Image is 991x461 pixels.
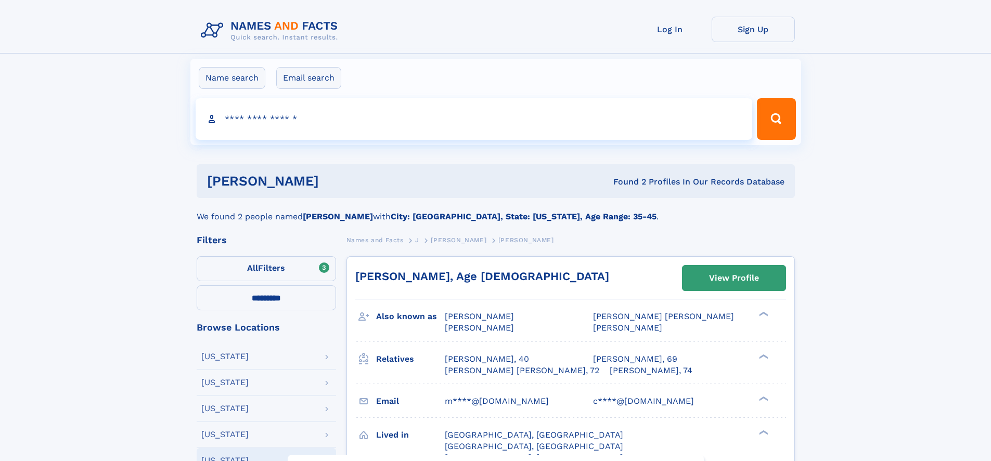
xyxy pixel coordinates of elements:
[756,395,769,402] div: ❯
[201,378,249,387] div: [US_STATE]
[709,266,759,290] div: View Profile
[346,233,404,246] a: Names and Facts
[247,263,258,273] span: All
[303,212,373,221] b: [PERSON_NAME]
[445,353,529,365] a: [PERSON_NAME], 40
[445,441,623,451] span: [GEOGRAPHIC_DATA], [GEOGRAPHIC_DATA]
[376,308,445,325] h3: Also known as
[196,98,753,140] input: search input
[466,176,784,188] div: Found 2 Profiles In Our Records Database
[593,311,734,321] span: [PERSON_NAME] [PERSON_NAME]
[197,235,336,245] div: Filters
[197,198,795,223] div: We found 2 people named with .
[199,67,265,89] label: Name search
[593,353,677,365] a: [PERSON_NAME], 69
[445,311,514,321] span: [PERSON_NAME]
[593,323,662,333] span: [PERSON_NAME]
[756,311,769,318] div: ❯
[201,404,249,413] div: [US_STATE]
[445,323,514,333] span: [PERSON_NAME]
[391,212,657,221] b: City: [GEOGRAPHIC_DATA], State: [US_STATE], Age Range: 35-45
[415,236,419,244] span: J
[355,270,609,283] a: [PERSON_NAME], Age [DEMOGRAPHIC_DATA]
[712,17,795,42] a: Sign Up
[431,236,486,244] span: [PERSON_NAME]
[415,233,419,246] a: J
[610,365,692,376] a: [PERSON_NAME], 74
[756,429,769,436] div: ❯
[628,17,712,42] a: Log In
[376,426,445,444] h3: Lived in
[376,392,445,410] h3: Email
[201,352,249,361] div: [US_STATE]
[197,256,336,281] label: Filters
[445,365,599,376] a: [PERSON_NAME] [PERSON_NAME], 72
[498,236,554,244] span: [PERSON_NAME]
[757,98,795,140] button: Search Button
[445,430,623,440] span: [GEOGRAPHIC_DATA], [GEOGRAPHIC_DATA]
[431,233,486,246] a: [PERSON_NAME]
[683,266,786,291] a: View Profile
[376,350,445,368] h3: Relatives
[276,67,341,89] label: Email search
[207,175,466,188] h1: [PERSON_NAME]
[201,430,249,439] div: [US_STATE]
[756,353,769,360] div: ❯
[197,17,346,45] img: Logo Names and Facts
[197,323,336,332] div: Browse Locations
